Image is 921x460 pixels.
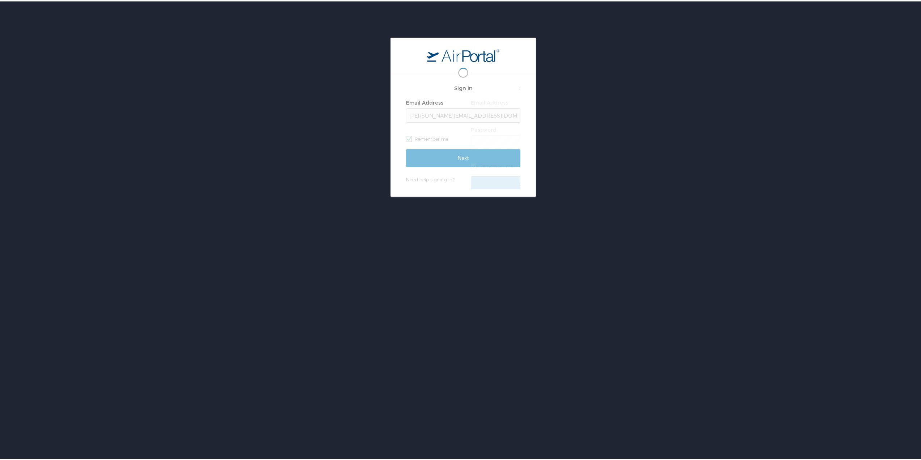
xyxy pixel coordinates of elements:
[471,175,585,193] input: Sign In
[471,125,497,131] label: Password
[471,83,585,91] h2: Sign In
[427,47,499,60] img: logo
[406,98,443,104] label: Email Address
[406,83,520,91] h2: Sign In
[471,159,585,170] label: Remember me
[471,98,508,104] label: Email Address
[406,148,520,166] input: Next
